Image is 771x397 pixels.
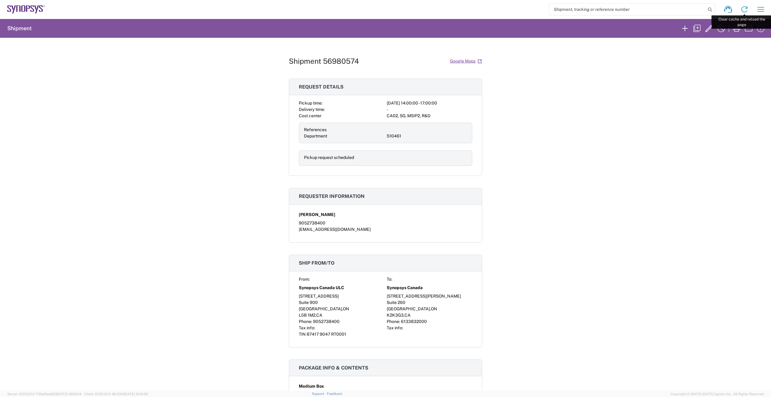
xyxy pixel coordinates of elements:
span: ON [343,306,349,311]
div: 9052738400 [299,220,472,226]
span: , [342,306,343,311]
span: ON [431,306,437,311]
div: [DATE] 14:00:00 - 17:00:00 [387,100,472,106]
span: 6133832000 [401,319,427,324]
span: Client: 2025.20.0-8b113f4 [84,392,148,396]
div: CA02, SG, MSIP2, R&D [387,113,472,119]
span: References [304,127,327,132]
span: Phone: [387,319,400,324]
span: 87417 9047 RT0001 [307,332,346,337]
div: [EMAIL_ADDRESS][DOMAIN_NAME] [299,226,472,233]
h2: Shipment [7,25,32,32]
a: Google Maps [450,56,482,66]
span: From: [299,277,310,282]
div: - [387,106,472,113]
span: [PERSON_NAME] [299,211,335,218]
div: 510461 [387,133,467,139]
span: L5B 1M2 [299,313,315,318]
span: Tax info: [387,325,403,330]
span: Copyright © [DATE]-[DATE] Agistix Inc., All Rights Reserved [671,391,764,397]
span: , [404,313,405,318]
span: Synopsys Canada [387,285,423,291]
span: 9052738400 [313,319,340,324]
span: CA [316,313,322,318]
div: [STREET_ADDRESS] [299,293,384,299]
span: [GEOGRAPHIC_DATA] [387,306,430,311]
span: , [315,313,316,318]
span: Tax info: [299,325,315,330]
span: Server: 2025.20.0-710e05ee653 [7,392,82,396]
span: K2K3G3 [387,313,404,318]
span: Requester information [299,193,365,199]
span: Package info & contents [299,365,368,371]
span: Request details [299,84,344,90]
h1: Shipment 56980574 [289,57,359,66]
span: Synopsys Canada ULC [299,285,344,291]
span: To: [387,277,392,282]
input: Shipment, tracking or reference number [549,4,706,15]
span: Ship from/to [299,260,334,266]
span: Cost center [299,113,321,118]
span: [DATE] 09:51:04 [57,392,82,396]
a: Support [312,392,327,395]
span: , [430,306,431,311]
span: Pickup request scheduled [304,155,354,160]
span: [GEOGRAPHIC_DATA] [299,306,342,311]
span: Medium Box [299,383,324,389]
div: Suite 260 [387,299,472,306]
div: [STREET_ADDRESS][PERSON_NAME] [387,293,472,299]
span: CA [405,313,411,318]
span: [DATE] 10:16:38 [124,392,148,396]
div: Suite 900 [299,299,384,306]
span: Pickup time: [299,101,322,105]
a: Feedback [327,392,342,395]
span: Delivery time: [299,107,325,112]
span: TIN [299,332,306,337]
span: Phone: [299,319,312,324]
div: Department [304,133,384,139]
